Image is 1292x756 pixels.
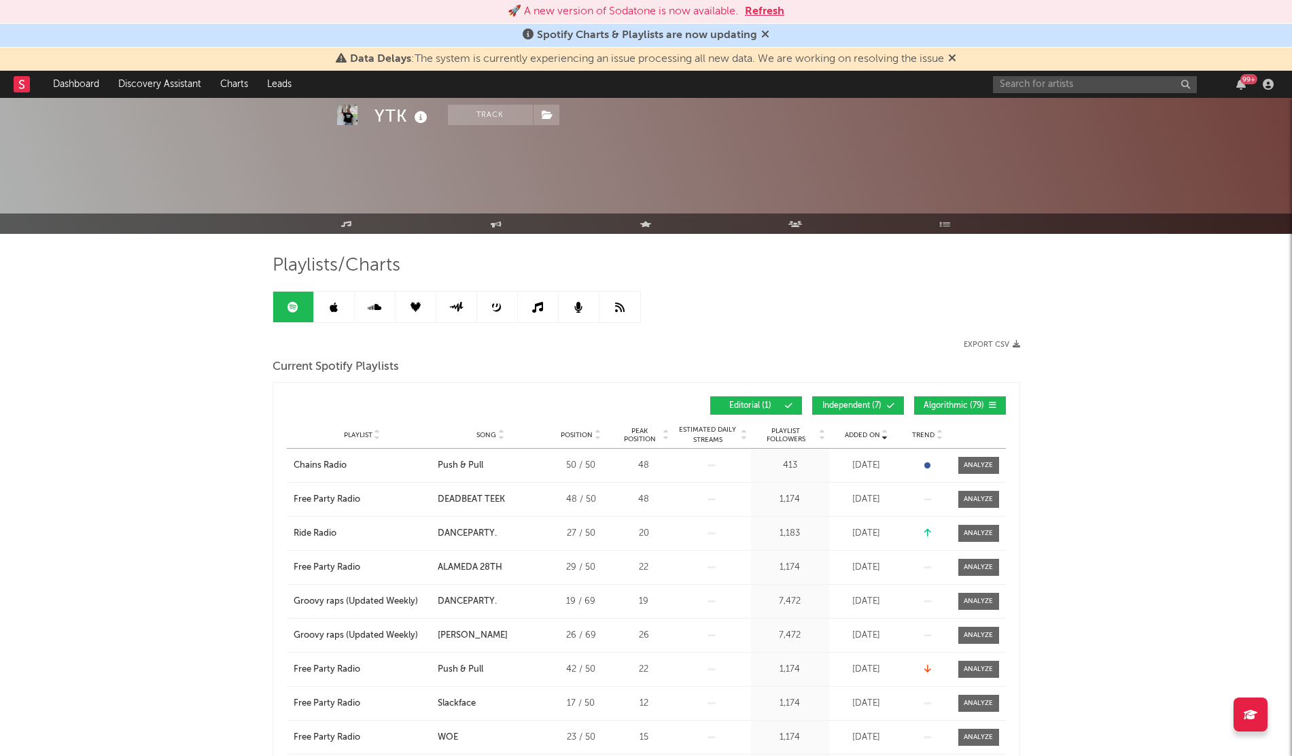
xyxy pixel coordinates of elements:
[551,595,612,608] div: 19 / 69
[676,425,739,445] span: Estimated Daily Streams
[294,595,418,608] div: Groovy raps (Updated Weekly)
[812,396,904,415] button: Independent(7)
[273,258,400,274] span: Playlists/Charts
[294,561,431,574] a: Free Party Radio
[833,731,901,744] div: [DATE]
[618,663,669,676] div: 22
[551,459,612,472] div: 50 / 50
[438,459,483,472] div: Push & Pull
[754,561,826,574] div: 1,174
[551,561,612,574] div: 29 / 50
[618,527,669,540] div: 20
[833,595,901,608] div: [DATE]
[551,527,612,540] div: 27 / 50
[754,459,826,472] div: 413
[833,629,901,642] div: [DATE]
[710,396,802,415] button: Editorial(1)
[761,30,769,41] span: Dismiss
[294,731,360,744] div: Free Party Radio
[344,431,372,439] span: Playlist
[294,459,431,472] a: Chains Radio
[508,3,738,20] div: 🚀 A new version of Sodatone is now available.
[476,431,496,439] span: Song
[258,71,301,98] a: Leads
[551,731,612,744] div: 23 / 50
[618,697,669,710] div: 12
[833,527,901,540] div: [DATE]
[294,561,360,574] div: Free Party Radio
[294,493,431,506] a: Free Party Radio
[754,697,826,710] div: 1,174
[438,595,497,608] div: DANCEPARTY.
[109,71,211,98] a: Discovery Assistant
[745,3,784,20] button: Refresh
[551,663,612,676] div: 42 / 50
[833,561,901,574] div: [DATE]
[618,595,669,608] div: 19
[438,629,508,642] div: [PERSON_NAME]
[438,561,502,574] div: ALAMEDA 28TH
[1236,79,1246,90] button: 99+
[561,431,593,439] span: Position
[294,697,360,710] div: Free Party Radio
[754,731,826,744] div: 1,174
[294,663,431,676] a: Free Party Radio
[1240,74,1257,84] div: 99 +
[211,71,258,98] a: Charts
[754,629,826,642] div: 7,472
[833,663,901,676] div: [DATE]
[438,527,497,540] div: DANCEPARTY.
[350,54,944,65] span: : The system is currently experiencing an issue processing all new data. We are working on resolv...
[948,54,956,65] span: Dismiss
[294,595,431,608] a: Groovy raps (Updated Weekly)
[914,396,1006,415] button: Algorithmic(79)
[294,493,360,506] div: Free Party Radio
[754,427,818,443] span: Playlist Followers
[923,402,985,410] span: Algorithmic ( 79 )
[618,493,669,506] div: 48
[551,493,612,506] div: 48 / 50
[754,493,826,506] div: 1,174
[294,629,431,642] a: Groovy raps (Updated Weekly)
[438,731,458,744] div: WOE
[821,402,884,410] span: Independent ( 7 )
[294,527,336,540] div: Ride Radio
[294,459,347,472] div: Chains Radio
[438,493,505,506] div: DEADBEAT TEEK
[294,731,431,744] a: Free Party Radio
[43,71,109,98] a: Dashboard
[618,459,669,472] div: 48
[618,629,669,642] div: 26
[294,697,431,710] a: Free Party Radio
[833,697,901,710] div: [DATE]
[618,427,661,443] span: Peak Position
[618,731,669,744] div: 15
[551,629,612,642] div: 26 / 69
[618,561,669,574] div: 22
[350,54,411,65] span: Data Delays
[374,105,431,127] div: YTK
[845,431,880,439] span: Added On
[719,402,782,410] span: Editorial ( 1 )
[964,341,1020,349] button: Export CSV
[754,663,826,676] div: 1,174
[294,629,418,642] div: Groovy raps (Updated Weekly)
[833,459,901,472] div: [DATE]
[833,493,901,506] div: [DATE]
[438,663,483,676] div: Push & Pull
[754,595,826,608] div: 7,472
[438,697,476,710] div: Slackface
[754,527,826,540] div: 1,183
[993,76,1197,93] input: Search for artists
[294,663,360,676] div: Free Party Radio
[294,527,431,540] a: Ride Radio
[273,359,399,375] span: Current Spotify Playlists
[551,697,612,710] div: 17 / 50
[537,30,757,41] span: Spotify Charts & Playlists are now updating
[912,431,935,439] span: Trend
[448,105,533,125] button: Track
